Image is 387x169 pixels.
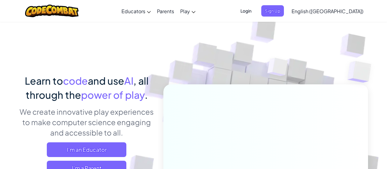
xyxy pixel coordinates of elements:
[261,5,284,17] button: Sign Up
[47,142,126,157] a: I'm an Educator
[145,89,148,101] span: .
[25,5,79,17] img: CodeCombat logo
[121,8,145,14] span: Educators
[237,5,255,17] button: Login
[292,8,363,14] span: English ([GEOGRAPHIC_DATA])
[81,89,145,101] span: power of play
[124,75,133,87] span: AI
[256,46,300,91] img: Overlap cubes
[63,75,88,87] span: code
[154,3,177,19] a: Parents
[288,3,367,19] a: English ([GEOGRAPHIC_DATA])
[88,75,124,87] span: and use
[19,106,154,138] p: We create innovative play experiences to make computer science engaging and accessible to all.
[25,75,63,87] span: Learn to
[118,3,154,19] a: Educators
[177,3,199,19] a: Play
[180,8,190,14] span: Play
